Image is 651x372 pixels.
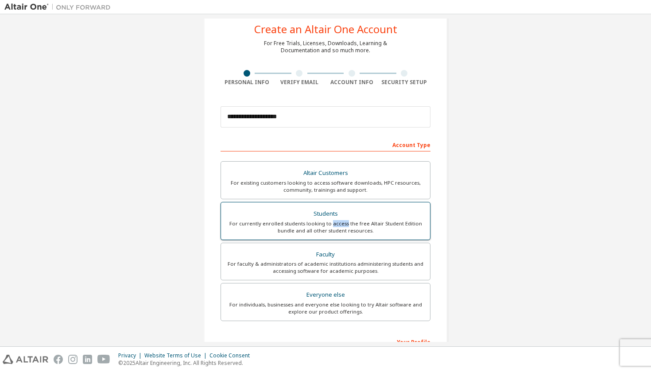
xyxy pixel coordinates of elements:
[97,355,110,364] img: youtube.svg
[273,79,326,86] div: Verify Email
[83,355,92,364] img: linkedin.svg
[226,289,425,301] div: Everyone else
[325,79,378,86] div: Account Info
[68,355,77,364] img: instagram.svg
[226,248,425,261] div: Faculty
[4,3,115,12] img: Altair One
[226,167,425,179] div: Altair Customers
[221,137,430,151] div: Account Type
[226,179,425,194] div: For existing customers looking to access software downloads, HPC resources, community, trainings ...
[221,79,273,86] div: Personal Info
[221,334,430,349] div: Your Profile
[254,24,397,35] div: Create an Altair One Account
[226,208,425,220] div: Students
[226,301,425,315] div: For individuals, businesses and everyone else looking to try Altair software and explore our prod...
[144,352,209,359] div: Website Terms of Use
[226,260,425,275] div: For faculty & administrators of academic institutions administering students and accessing softwa...
[209,352,255,359] div: Cookie Consent
[118,352,144,359] div: Privacy
[226,220,425,234] div: For currently enrolled students looking to access the free Altair Student Edition bundle and all ...
[378,79,431,86] div: Security Setup
[264,40,387,54] div: For Free Trials, Licenses, Downloads, Learning & Documentation and so much more.
[3,355,48,364] img: altair_logo.svg
[54,355,63,364] img: facebook.svg
[118,359,255,367] p: © 2025 Altair Engineering, Inc. All Rights Reserved.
